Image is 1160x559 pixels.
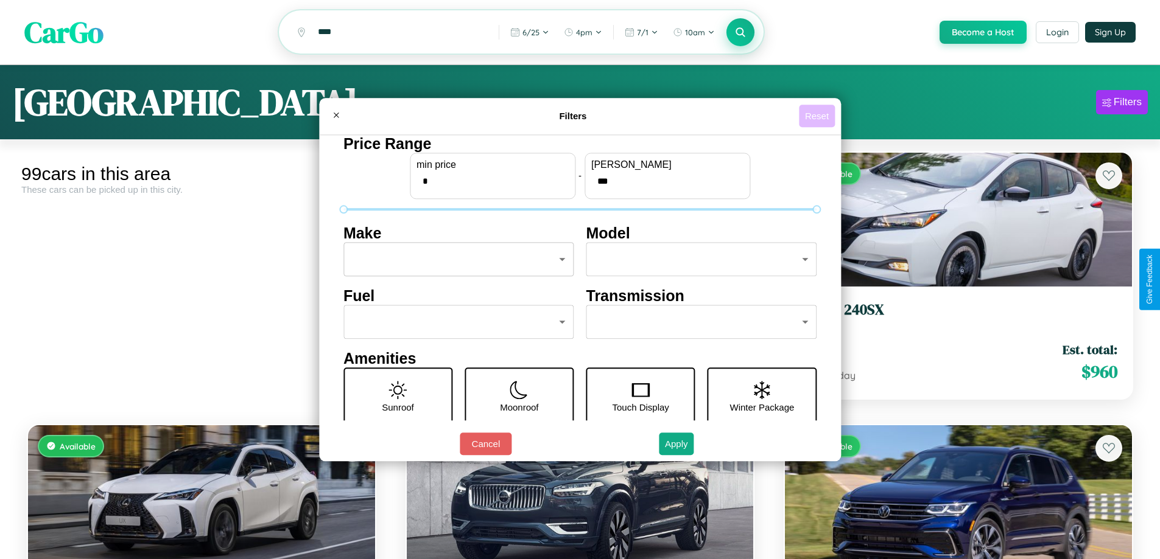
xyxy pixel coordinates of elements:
[21,184,382,195] div: These cars can be picked up in this city.
[60,441,96,451] span: Available
[586,287,817,305] h4: Transmission
[940,21,1027,44] button: Become a Host
[500,399,538,415] p: Moonroof
[1036,21,1079,43] button: Login
[24,12,104,52] span: CarGo
[619,23,664,42] button: 7/1
[730,399,795,415] p: Winter Package
[685,27,705,37] span: 10am
[417,159,569,170] label: min price
[586,224,817,242] h4: Model
[637,27,649,37] span: 7 / 1
[382,399,414,415] p: Sunroof
[522,27,540,37] span: 6 / 25
[558,23,608,42] button: 4pm
[12,77,358,127] h1: [GEOGRAPHIC_DATA]
[343,287,574,305] h4: Fuel
[576,27,592,37] span: 4pm
[1085,22,1136,43] button: Sign Up
[21,164,382,184] div: 99 cars in this area
[347,111,799,121] h4: Filters
[612,399,669,415] p: Touch Display
[1145,255,1154,304] div: Give Feedback
[460,432,511,455] button: Cancel
[830,369,856,381] span: / day
[800,301,1117,331] a: Nissan 240SX2019
[1114,96,1142,108] div: Filters
[578,167,582,184] p: -
[504,23,555,42] button: 6/25
[799,105,835,127] button: Reset
[343,224,574,242] h4: Make
[343,135,817,153] h4: Price Range
[1063,341,1117,358] span: Est. total:
[659,432,694,455] button: Apply
[1081,359,1117,384] span: $ 960
[800,301,1117,319] h3: Nissan 240SX
[343,350,817,367] h4: Amenities
[667,23,721,42] button: 10am
[1096,90,1148,114] button: Filters
[591,159,743,170] label: [PERSON_NAME]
